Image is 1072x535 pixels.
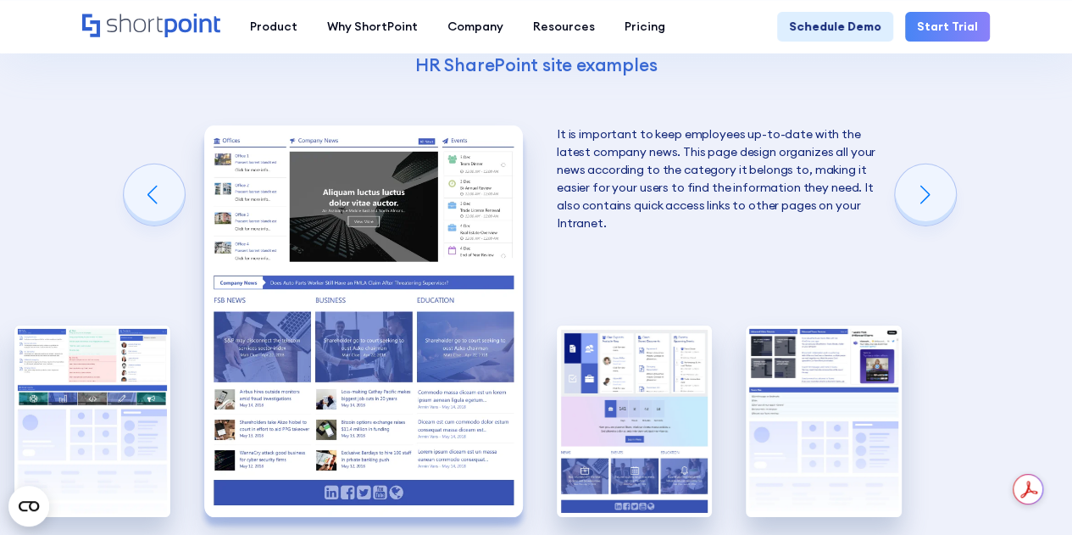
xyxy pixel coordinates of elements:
[432,12,518,42] a: Company
[447,18,503,36] div: Company
[8,486,49,527] button: Open CMP widget
[625,18,665,36] div: Pricing
[895,164,956,226] div: Next slide
[203,53,870,76] h4: HR SharePoint site examples
[82,14,220,39] a: Home
[746,326,901,516] div: 5 / 5
[204,125,523,517] div: 3 / 5
[533,18,595,36] div: Resources
[327,18,418,36] div: Why ShortPoint
[14,326,169,516] img: Internal SharePoint site example for company policy
[312,12,432,42] a: Why ShortPoint
[746,326,901,516] img: Internal SharePoint site example for knowledge base
[987,454,1072,535] iframe: Chat Widget
[14,326,169,516] div: 2 / 5
[557,125,875,232] p: It is important to keep employees up-to-date with the latest company news. This page design organ...
[777,12,893,42] a: Schedule Demo
[905,12,990,42] a: Start Trial
[557,326,712,516] div: 4 / 5
[557,326,712,516] img: HR SharePoint site example for documents
[235,12,312,42] a: Product
[124,164,185,226] div: Previous slide
[518,12,609,42] a: Resources
[250,18,297,36] div: Product
[204,125,523,517] img: SharePoint Communication site example for news
[609,12,680,42] a: Pricing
